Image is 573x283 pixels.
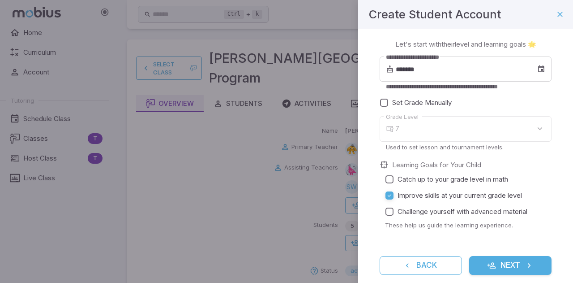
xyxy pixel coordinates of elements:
p: Let's start with their level and learning goals 🌟 [395,39,536,49]
label: Grade Level [386,113,419,121]
button: Back [380,256,462,275]
span: Challenge yourself with advanced material [398,207,527,217]
span: Improve skills at your current grade level [398,191,522,200]
span: Catch up to your grade level in math [398,174,508,184]
span: Set Grade Manually [392,98,452,108]
p: Used to set lesson and tournament levels. [386,143,545,151]
label: Learning Goals for Your Child [392,160,481,170]
div: 7 [395,116,552,142]
button: Next [469,256,552,275]
p: These help us guide the learning experience. [385,221,552,229]
h4: Create Student Account [369,5,501,23]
